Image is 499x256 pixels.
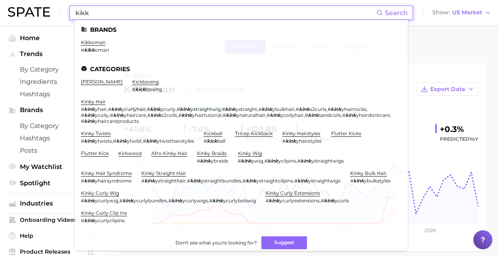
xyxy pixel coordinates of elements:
span: ytwisthairstyles [157,138,194,144]
span: by Category [20,66,83,73]
a: tricep kickback [235,130,273,136]
span: YoY [469,136,478,142]
span: # [297,158,301,164]
em: kink [116,138,127,144]
a: kinky hairstyles [282,130,320,136]
span: ycurly [161,106,175,112]
span: # [238,158,241,164]
span: # [147,106,150,112]
em: kink [324,198,335,204]
span: Industries [20,200,83,207]
em: kink [84,106,95,112]
span: # [350,178,353,184]
span: ycurlyextensions [279,198,320,204]
span: # [187,178,190,184]
em: kink [171,198,182,204]
em: kink [345,112,356,118]
em: kink [269,198,279,204]
span: Product Releases [20,248,83,255]
a: kinky curly clip ins [81,210,127,216]
em: kink [226,112,237,118]
em: kick [207,138,217,144]
span: # [113,138,116,144]
span: ytwists [95,138,112,144]
div: +0.3% [440,123,478,136]
span: ybulkhair [272,106,295,112]
a: Hashtags [6,132,97,144]
span: ytwist [127,138,142,144]
span: ball [217,138,225,144]
em: kink [144,178,155,184]
div: , , , , , , , , , , , , , , , , [81,106,392,124]
span: yhairstyles [296,138,322,144]
span: ycurlywig [95,198,118,204]
span: yhairsyndrome [95,178,131,184]
em: kink [262,106,272,112]
em: kink [190,178,201,184]
div: , , [81,138,194,144]
a: Posts [6,144,97,157]
button: Suggest [261,236,307,249]
span: # [264,158,268,164]
a: Onboarding Videos [6,214,97,226]
em: kink [84,217,95,223]
span: s2curls [310,106,326,112]
a: afro kinky hair [151,150,187,156]
span: yclipins [278,158,296,164]
a: My Watchlist [6,161,97,173]
a: [PERSON_NAME] [81,79,123,85]
span: ywig [252,158,263,164]
a: kinky braids [197,150,227,156]
span: # [81,47,84,53]
span: # [81,138,84,144]
span: Ingredients [20,78,83,85]
span: # [81,106,84,112]
span: # [209,198,212,204]
em: kink [212,198,223,204]
em: kink [353,178,364,184]
span: ybulkstyles [364,178,391,184]
em: kink [84,178,95,184]
button: Brands [6,104,97,116]
span: # [342,112,345,118]
span: ycurlywigs [182,198,208,204]
img: SPATE [8,7,50,17]
span: Spotlight [20,179,83,187]
span: ystraightwigs [308,178,341,184]
a: kinky wig [238,150,262,156]
span: sandcoils [319,112,341,118]
span: s2coils [161,112,177,118]
em: kink [225,106,236,112]
tspan: 2026 [424,227,435,233]
button: Trends [6,48,97,60]
input: Search here for a brand, industry, or ingredient [75,6,376,19]
span: Trends [20,50,83,58]
span: oman [95,47,109,53]
span: Predicted [440,134,478,144]
a: kickball [204,130,222,136]
a: by Category [6,63,97,76]
em: kink [270,112,281,118]
span: Hashtags [20,90,83,98]
span: # [305,112,308,118]
em: kink [246,178,256,184]
em: kikk [84,47,95,53]
em: kink [111,106,122,112]
span: ystraightbundles [201,178,241,184]
a: Home [6,32,97,44]
a: Hashtags [6,88,97,100]
span: ybraids [211,158,228,164]
em: kick [135,86,146,92]
em: kink [331,106,341,112]
span: # [328,106,331,112]
em: kink [84,112,95,118]
span: Home [20,34,83,42]
span: # [81,112,84,118]
span: ycurlyhair [122,106,146,112]
a: Spotlight [6,177,97,189]
a: kikkoman [81,39,106,45]
span: ynaturalhair [237,112,266,118]
span: # [258,106,262,112]
em: kink [285,138,296,144]
em: kink [297,178,308,184]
